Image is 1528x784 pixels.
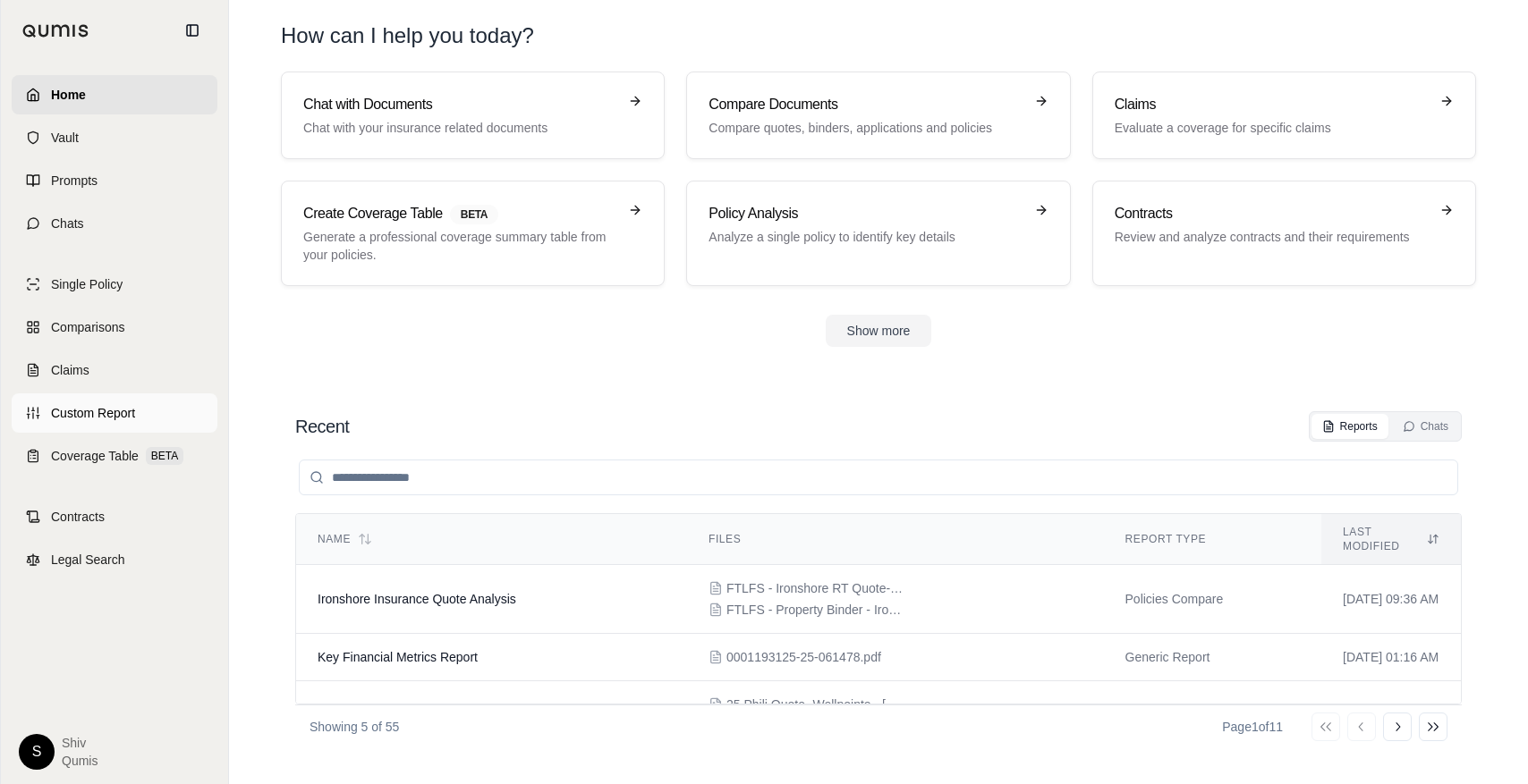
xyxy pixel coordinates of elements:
[22,24,89,38] img: Qumis Logo
[1115,94,1429,115] h3: Claims
[146,447,183,465] span: BETA
[303,228,617,264] p: Generate a professional coverage summary table from your policies.
[281,21,534,50] h1: How can I help you today?
[1092,181,1476,286] a: ContractsReview and analyze contracts and their requirements
[1115,203,1429,224] h3: Contracts
[318,650,478,664] span: Key Financial Metrics Report
[51,508,105,526] span: Contracts
[62,752,98,770] span: Qumis
[1104,514,1322,565] th: Report Type
[1403,419,1448,434] div: Chats
[19,734,55,770] div: S
[51,86,86,104] span: Home
[51,215,84,232] span: Chats
[726,579,905,597] span: FTLFS - Ironshore RT Quote-1.pdf
[686,181,1070,286] a: Policy AnalysisAnalyze a single policy to identify key details
[51,404,135,422] span: Custom Report
[687,514,1104,565] th: Files
[709,94,1023,115] h3: Compare Documents
[709,203,1023,224] h3: Policy Analysis
[12,540,217,579] a: Legal Search
[686,72,1070,159] a: Compare DocumentsCompare quotes, binders, applications and policies
[709,119,1023,137] p: Compare quotes, binders, applications and policies
[51,129,79,147] span: Vault
[12,308,217,347] a: Comparisons
[12,118,217,157] a: Vault
[51,318,124,336] span: Comparisons
[1104,634,1322,681] td: Generic Report
[51,551,125,569] span: Legal Search
[12,265,217,304] a: Single Policy
[51,172,98,190] span: Prompts
[726,601,905,619] span: FTLFS - Property Binder - Ironshore ($2.5M po $25M Primary)-1.pdf
[450,205,498,224] span: BETA
[1115,119,1429,137] p: Evaluate a coverage for specific claims
[1321,634,1461,681] td: [DATE] 01:16 AM
[12,436,217,476] a: Coverage TableBETA
[726,648,881,666] span: 0001193125-25-061478.pdf
[51,447,139,465] span: Coverage Table
[12,393,217,433] a: Custom Report
[310,718,399,736] p: Showing 5 of 55
[1115,228,1429,246] p: Review and analyze contracts and their requirements
[1322,419,1378,434] div: Reports
[726,695,905,713] span: 25 Phili Quote- Wellpointe - Fresno Guest House - Pkg qte.pdf
[1104,681,1322,750] td: Policies Compare
[62,734,98,752] span: Shiv
[1321,565,1461,634] td: [DATE] 09:36 AM
[1321,681,1461,750] td: [DATE] 10:57 PM
[178,16,207,45] button: Collapse sidebar
[281,181,665,286] a: Create Coverage TableBETAGenerate a professional coverage summary table from your policies.
[1392,414,1459,439] button: Chats
[12,161,217,200] a: Prompts
[1312,414,1388,439] button: Reports
[12,350,217,390] a: Claims
[826,315,932,347] button: Show more
[12,204,217,243] a: Chats
[12,497,217,536] a: Contracts
[303,119,617,137] p: Chat with your insurance related documents
[709,228,1023,246] p: Analyze a single policy to identify key details
[318,592,516,606] span: Ironshore Insurance Quote Analysis
[295,414,349,439] h2: Recent
[1092,72,1476,159] a: ClaimsEvaluate a coverage for specific claims
[51,361,89,379] span: Claims
[281,72,665,159] a: Chat with DocumentsChat with your insurance related documents
[318,532,666,546] div: Name
[1222,718,1283,736] div: Page 1 of 11
[51,275,123,293] span: Single Policy
[303,94,617,115] h3: Chat with Documents
[1104,565,1322,634] td: Policies Compare
[1343,525,1439,553] div: Last modified
[12,75,217,114] a: Home
[303,203,617,224] h3: Create Coverage Table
